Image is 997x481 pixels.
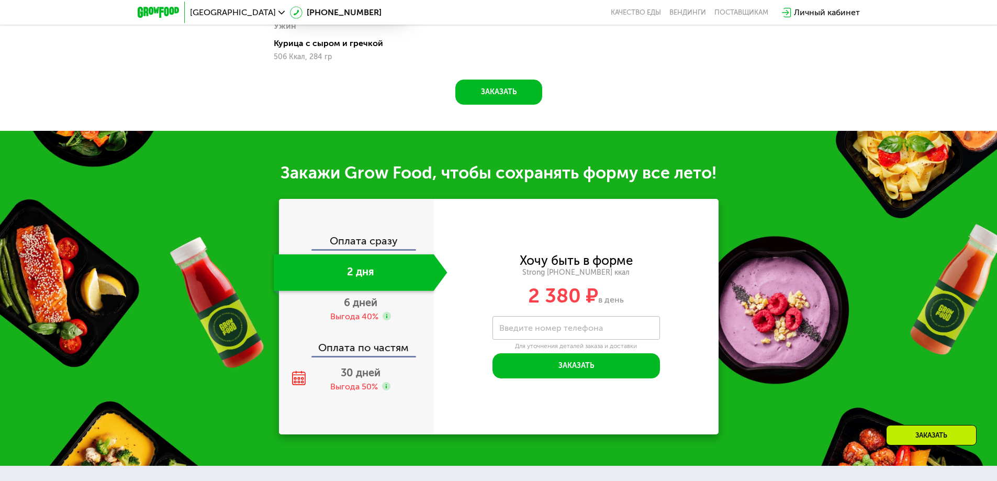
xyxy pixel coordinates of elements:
[794,6,860,19] div: Личный кабинет
[274,38,415,49] div: Курица с сыром и гречкой
[598,295,624,305] span: в день
[330,311,378,322] div: Выгода 40%
[455,80,542,105] button: Заказать
[492,342,660,351] div: Для уточнения деталей заказа и доставки
[520,255,633,266] div: Хочу быть в форме
[528,284,598,308] span: 2 380 ₽
[611,8,661,17] a: Качество еды
[886,425,977,445] div: Заказать
[341,366,380,379] span: 30 дней
[499,325,603,331] label: Введите номер телефона
[492,353,660,378] button: Заказать
[274,18,296,34] div: Ужин
[274,53,406,61] div: 506 Ккал, 284 гр
[190,8,276,17] span: [GEOGRAPHIC_DATA]
[434,268,719,277] div: Strong [PHONE_NUMBER] ккал
[290,6,382,19] a: [PHONE_NUMBER]
[714,8,768,17] div: поставщикам
[280,236,434,249] div: Оплата сразу
[669,8,706,17] a: Вендинги
[280,332,434,356] div: Оплата по частям
[344,296,377,309] span: 6 дней
[330,381,378,393] div: Выгода 50%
